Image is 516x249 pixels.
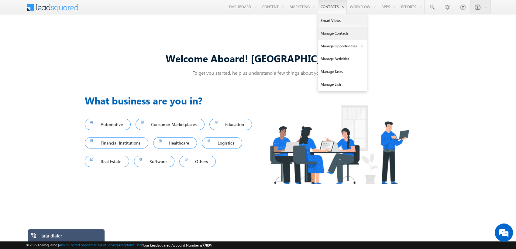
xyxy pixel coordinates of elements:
[85,70,431,76] p: To get you started, help us understand a few things about you!
[41,233,100,241] div: tata dialer
[142,243,212,247] span: Your Leadsquared Account Number is
[159,139,192,147] span: Healthcare
[318,27,367,40] a: Manage Contacts
[258,93,420,196] img: Industry.png
[318,65,367,78] a: Manage Tasks
[185,157,210,165] span: Others
[318,40,367,53] a: Manage Opportunities
[85,52,431,65] div: Welcome Aboard! [GEOGRAPHIC_DATA]
[90,157,124,165] span: Real Estate
[26,242,212,248] span: © 2025 LeadSquared | | | | |
[100,3,114,18] div: Minimize live chat window
[10,32,26,40] img: d_60004797649_company_0_60004797649
[32,32,102,40] div: Chat with us now
[85,93,258,108] h3: What business are you in?
[59,243,68,247] a: About
[83,187,110,195] em: Start Chat
[94,243,117,247] a: Terms of Service
[118,243,141,247] a: Acceptable Use
[90,120,125,128] span: Automotive
[207,139,237,147] span: Logistics
[90,139,143,147] span: Financial Institutions
[139,157,169,165] span: Software
[141,120,199,128] span: Consumer Marketplaces
[8,56,111,182] textarea: Type your message and hit 'Enter'
[69,243,93,247] a: Contact Support
[318,14,367,27] a: Smart Views
[215,120,246,128] span: Education
[318,53,367,65] a: Manage Activities
[318,78,367,91] a: Manage Lists
[202,243,212,247] span: 77804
